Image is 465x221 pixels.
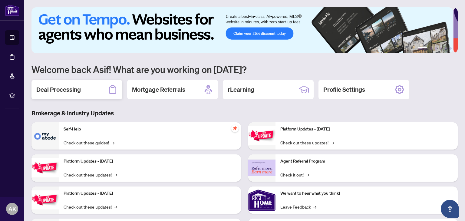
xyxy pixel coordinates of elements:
[5,5,19,16] img: logo
[248,126,275,145] img: Platform Updates - June 23, 2025
[64,190,236,197] p: Platform Updates - [DATE]
[114,203,117,210] span: →
[449,47,452,50] button: 6
[306,171,309,178] span: →
[248,160,275,176] img: Agent Referral Program
[280,139,334,146] a: Check out these updates!→
[31,122,59,150] img: Self-Help
[418,47,427,50] button: 1
[280,190,453,197] p: We want to hear what you think!
[323,85,365,94] h2: Profile Settings
[132,85,185,94] h2: Mortgage Referrals
[280,126,453,133] p: Platform Updates - [DATE]
[248,186,275,214] img: We want to hear what you think!
[280,171,309,178] a: Check it out!→
[31,190,59,209] img: Platform Updates - July 21, 2025
[64,203,117,210] a: Check out these updates!→
[441,200,459,218] button: Open asap
[313,203,316,210] span: →
[36,85,81,94] h2: Deal Processing
[31,109,458,117] h3: Brokerage & Industry Updates
[31,158,59,177] img: Platform Updates - September 16, 2025
[444,47,447,50] button: 5
[111,139,114,146] span: →
[31,64,458,75] h1: Welcome back Asif! What are you working on [DATE]?
[114,171,117,178] span: →
[228,85,254,94] h2: rLearning
[280,158,453,165] p: Agent Referral Program
[8,205,16,213] span: AK
[430,47,432,50] button: 2
[64,139,114,146] a: Check out these guides!→
[331,139,334,146] span: →
[280,203,316,210] a: Leave Feedback→
[64,171,117,178] a: Check out these updates!→
[64,126,236,133] p: Self-Help
[435,47,437,50] button: 3
[64,158,236,165] p: Platform Updates - [DATE]
[31,7,453,53] img: Slide 0
[231,125,239,132] span: pushpin
[440,47,442,50] button: 4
